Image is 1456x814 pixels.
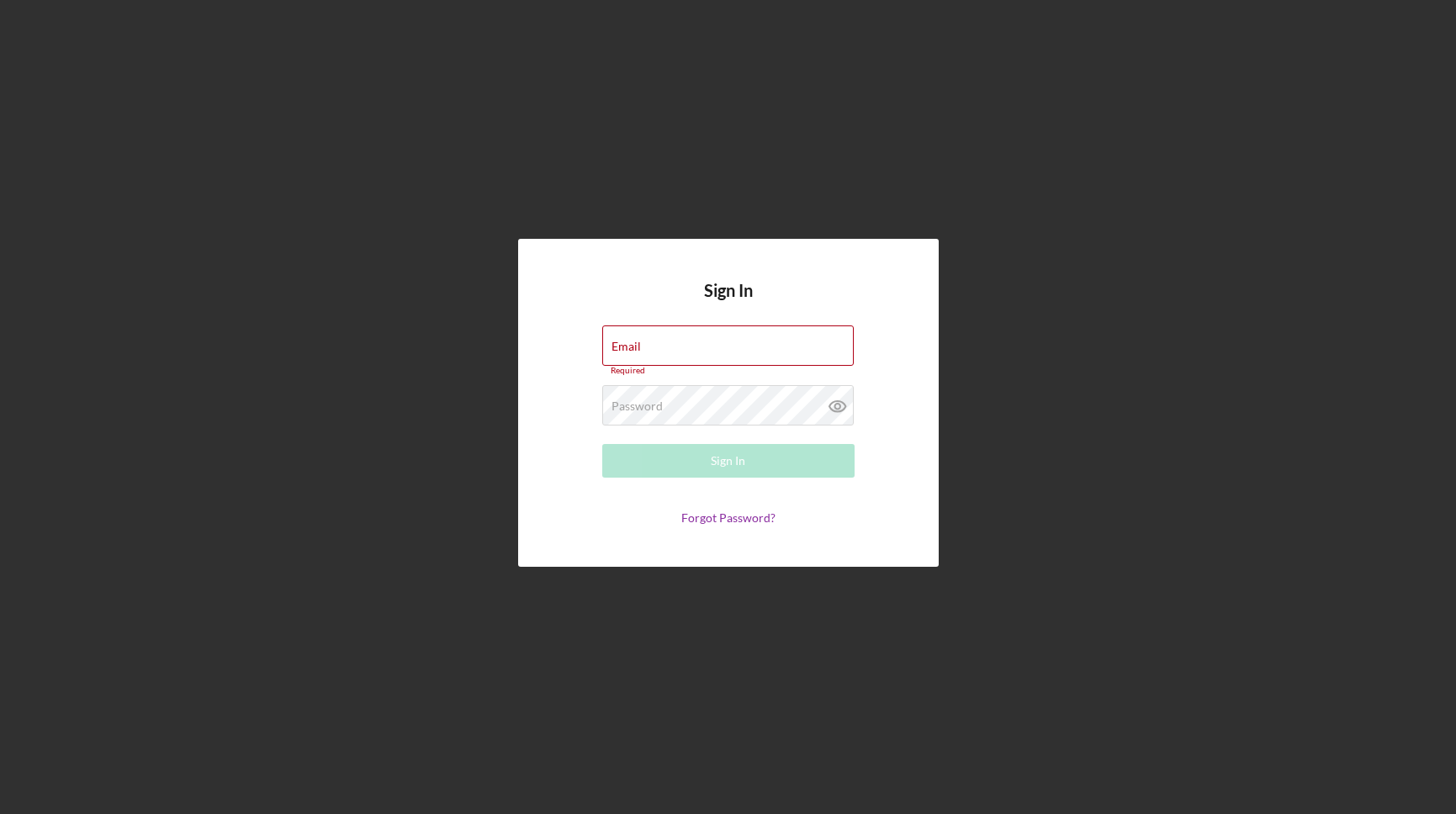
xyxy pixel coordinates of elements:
button: Sign In [602,444,855,478]
div: Required [602,366,855,376]
a: Forgot Password? [681,510,776,525]
label: Email [612,340,641,353]
h4: Sign In [704,281,753,325]
label: Password [612,399,663,413]
div: Sign In [711,444,745,478]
